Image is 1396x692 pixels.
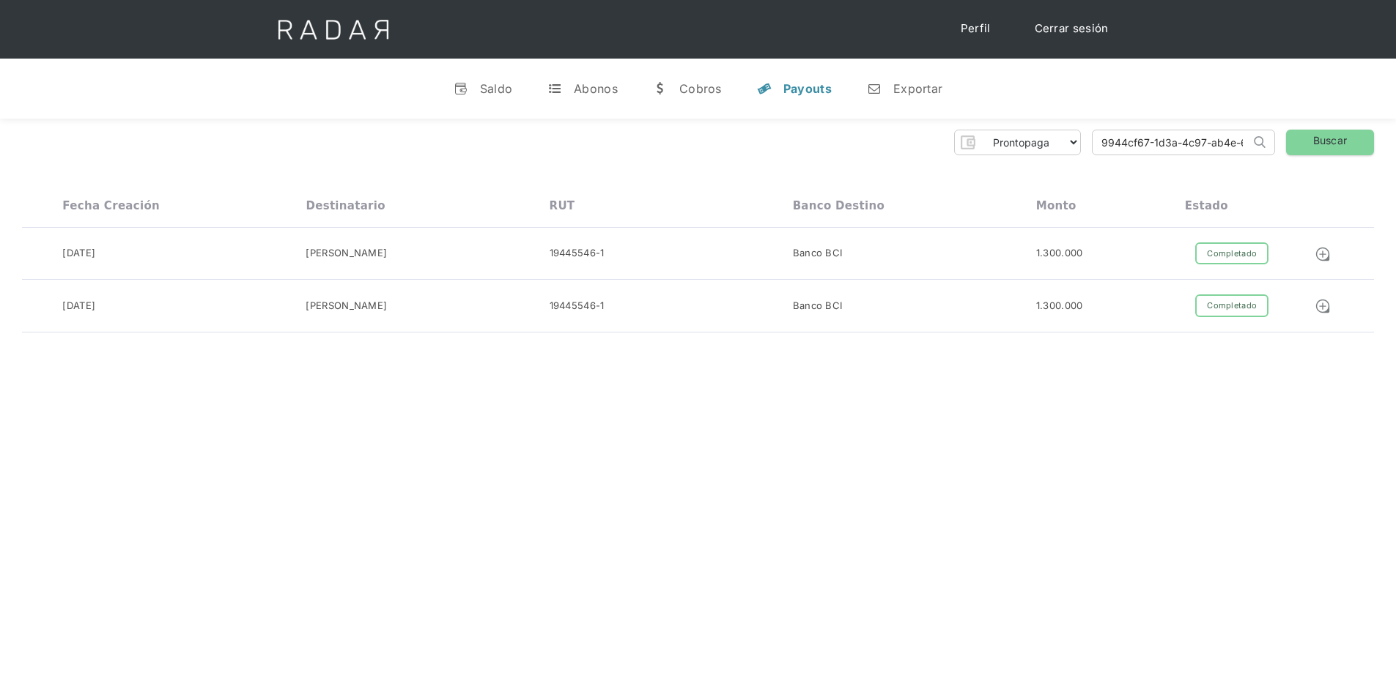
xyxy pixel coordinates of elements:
[547,81,562,96] div: t
[550,199,575,212] div: RUT
[679,81,722,96] div: Cobros
[757,81,772,96] div: y
[574,81,618,96] div: Abonos
[946,15,1005,43] a: Perfil
[1286,130,1374,155] a: Buscar
[1036,299,1083,313] div: 1.300.000
[783,81,832,96] div: Payouts
[550,246,605,261] div: 19445546-1
[793,246,843,261] div: Banco BCI
[306,246,387,261] div: [PERSON_NAME]
[653,81,668,96] div: w
[550,299,605,313] div: 19445546-1
[306,299,387,313] div: [PERSON_NAME]
[1315,298,1331,314] img: Detalle
[793,299,843,313] div: Banco BCI
[1036,199,1076,212] div: Monto
[480,81,513,96] div: Saldo
[893,81,942,96] div: Exportar
[1315,246,1331,262] img: Detalle
[306,199,385,212] div: Destinatario
[1195,294,1268,317] div: Completado
[62,199,160,212] div: Fecha creación
[1185,199,1228,212] div: Estado
[954,130,1081,155] form: Form
[1093,130,1250,155] input: Busca por ID
[62,246,95,261] div: [DATE]
[1195,242,1268,265] div: Completado
[793,199,884,212] div: Banco destino
[867,81,882,96] div: n
[62,299,95,313] div: [DATE]
[1036,246,1083,261] div: 1.300.000
[454,81,468,96] div: v
[1020,15,1123,43] a: Cerrar sesión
